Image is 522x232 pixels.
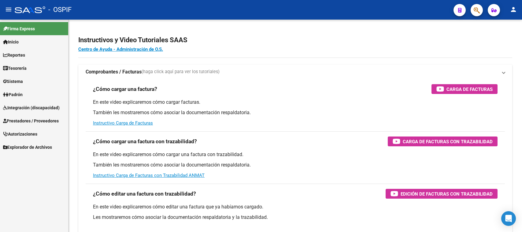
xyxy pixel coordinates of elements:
p: Les mostraremos cómo asociar la documentación respaldatoria y la trazabilidad. [93,214,498,221]
button: Carga de Facturas con Trazabilidad [388,137,498,146]
a: Instructivo Carga de Facturas con Trazabilidad ANMAT [93,173,205,178]
mat-expansion-panel-header: Comprobantes / Facturas(haga click aquí para ver los tutoriales) [78,65,512,79]
span: Sistema [3,78,23,85]
h3: ¿Cómo editar una factura con trazabilidad? [93,189,196,198]
p: También les mostraremos cómo asociar la documentación respaldatoria. [93,162,498,168]
a: Instructivo Carga de Facturas [93,120,153,126]
p: En este video explicaremos cómo editar una factura que ya habíamos cargado. [93,204,498,210]
h2: Instructivos y Video Tutoriales SAAS [78,34,512,46]
span: Reportes [3,52,25,58]
button: Edición de Facturas con Trazabilidad [386,189,498,199]
span: Autorizaciones [3,131,37,137]
p: En este video explicaremos cómo cargar una factura con trazabilidad. [93,151,498,158]
mat-icon: menu [5,6,12,13]
strong: Comprobantes / Facturas [86,69,142,75]
div: Open Intercom Messenger [501,211,516,226]
span: Firma Express [3,25,35,32]
a: Centro de Ayuda - Administración de O.S. [78,47,163,52]
button: Carga de Facturas [431,84,498,94]
span: (haga click aquí para ver los tutoriales) [142,69,220,75]
h3: ¿Cómo cargar una factura? [93,85,157,93]
span: Integración (discapacidad) [3,104,60,111]
span: Padrón [3,91,23,98]
p: También les mostraremos cómo asociar la documentación respaldatoria. [93,109,498,116]
span: Explorador de Archivos [3,144,52,151]
span: Tesorería [3,65,27,72]
span: - OSPIF [48,3,72,17]
mat-icon: person [510,6,517,13]
p: En este video explicaremos cómo cargar facturas. [93,99,498,106]
span: Carga de Facturas con Trazabilidad [403,138,493,145]
span: Carga de Facturas [446,85,493,93]
h3: ¿Cómo cargar una factura con trazabilidad? [93,137,197,146]
span: Edición de Facturas con Trazabilidad [401,190,493,198]
span: Inicio [3,39,19,45]
span: Prestadores / Proveedores [3,118,59,124]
